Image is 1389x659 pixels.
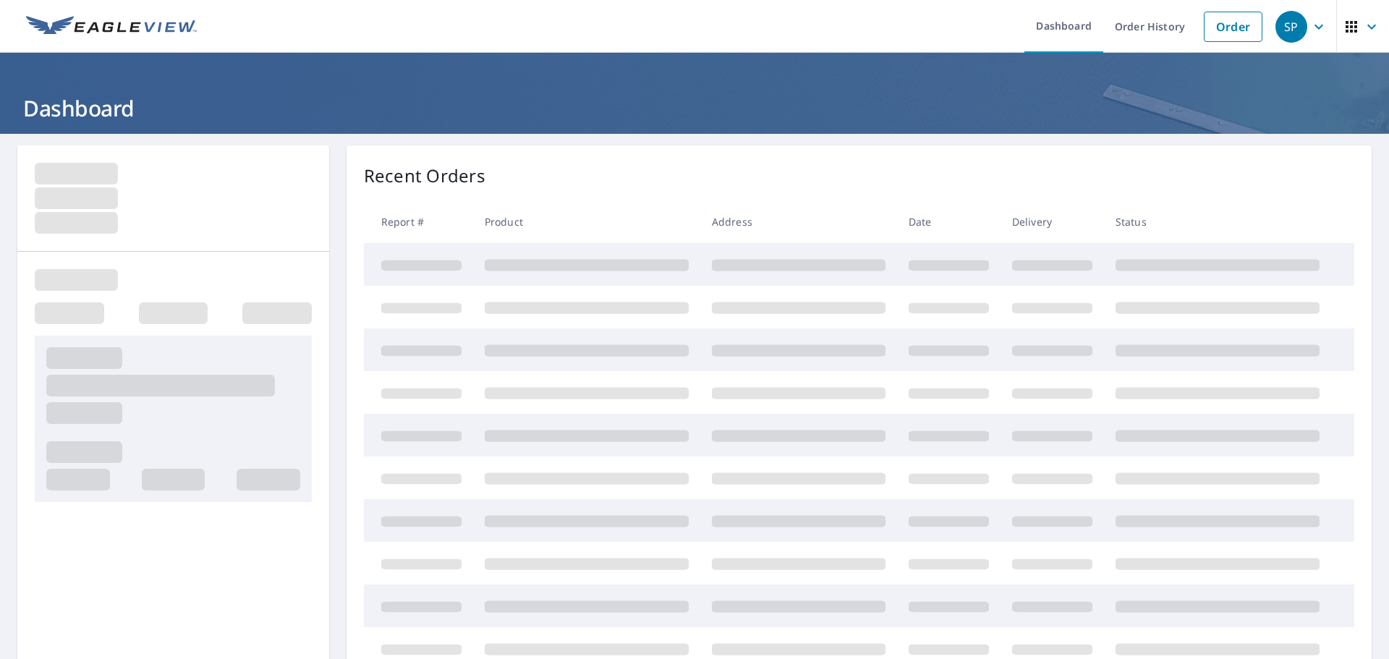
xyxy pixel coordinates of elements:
[897,200,1001,243] th: Date
[1001,200,1104,243] th: Delivery
[364,163,485,189] p: Recent Orders
[26,16,197,38] img: EV Logo
[1104,200,1331,243] th: Status
[1204,12,1262,42] a: Order
[700,200,897,243] th: Address
[17,93,1372,123] h1: Dashboard
[1275,11,1307,43] div: SP
[364,200,473,243] th: Report #
[473,200,700,243] th: Product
